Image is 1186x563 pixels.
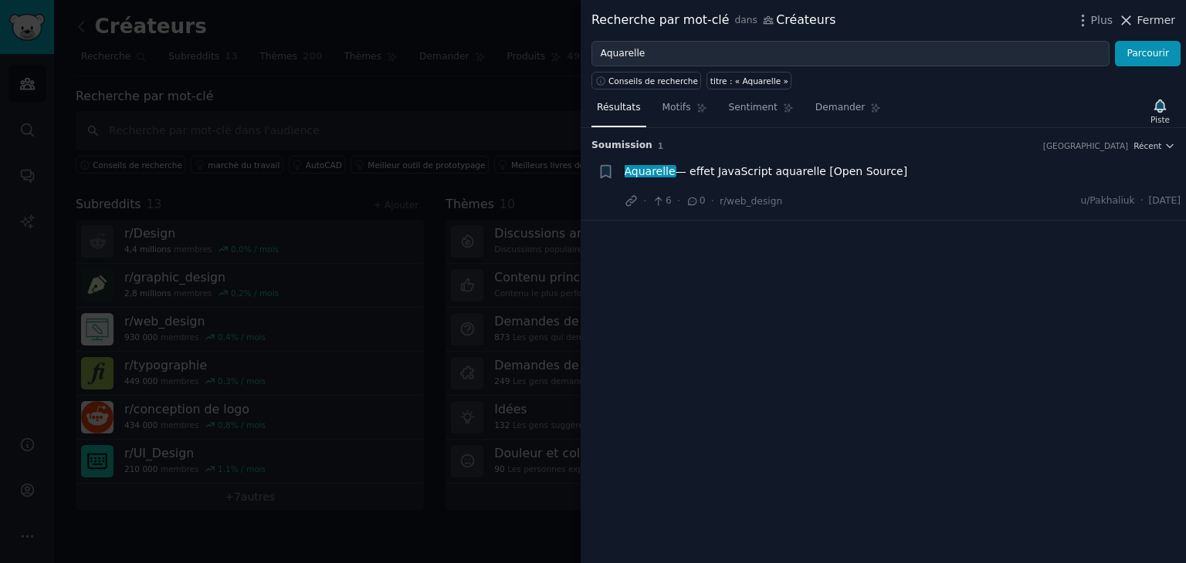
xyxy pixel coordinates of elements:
font: dans [734,15,757,25]
font: · [643,194,646,207]
font: Motifs [662,102,691,113]
font: · [711,194,714,207]
a: titre : « Aquarelle » [707,72,791,89]
font: Demander [815,102,866,113]
font: — effet JavaScript aquarelle [Open Source] [676,165,908,177]
font: Soumission [591,140,652,150]
a: Motifs [657,96,713,127]
button: Parcourir [1115,41,1181,67]
font: 1 [658,141,663,150]
font: 6 [666,195,672,206]
font: [DATE] [1149,195,1181,206]
button: Piste [1145,95,1175,127]
font: [GEOGRAPHIC_DATA] [1043,141,1128,150]
a: Demander [810,96,887,127]
font: u/Pakhaliuk [1080,195,1134,206]
font: Recherche par mot-clé [591,12,729,27]
font: · [677,194,680,207]
font: Récent [1133,141,1161,150]
font: Conseils de recherche [608,76,698,86]
font: Créateurs [776,12,835,27]
button: Fermer [1118,12,1175,29]
button: Plus [1075,12,1113,29]
font: r/web_design [720,196,782,207]
font: Sentiment [729,102,778,113]
font: Plus [1091,14,1113,26]
input: Essayez un mot-clé lié à votre entreprise [591,41,1110,67]
font: Fermer [1137,14,1175,26]
font: 0 [700,195,706,206]
font: Parcourir [1127,48,1169,59]
a: Résultats [591,96,646,127]
font: titre : « Aquarelle » [710,76,788,86]
a: Aquarelle— effet JavaScript aquarelle [Open Source] [625,164,908,180]
font: · [1140,195,1144,206]
font: Résultats [597,102,641,113]
a: Sentiment [723,96,799,127]
font: Aquarelle [625,165,676,177]
button: Récent [1133,140,1175,151]
font: Piste [1150,115,1170,124]
button: Conseils de recherche [591,72,701,89]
